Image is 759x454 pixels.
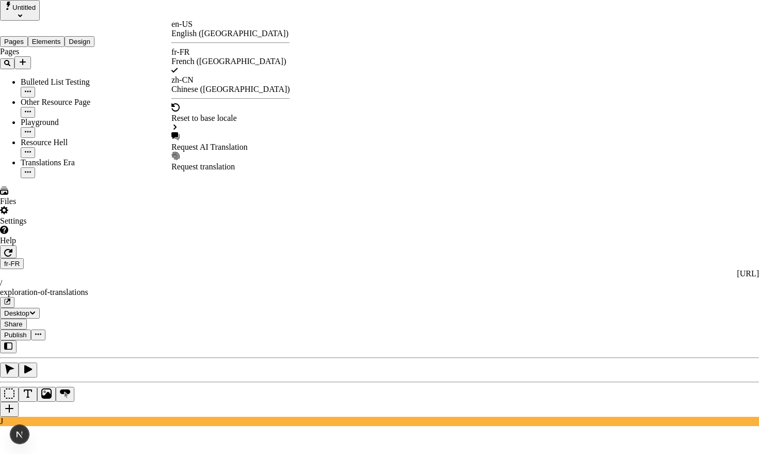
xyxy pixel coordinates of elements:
[4,8,151,18] p: Cookie Test Route
[171,20,290,171] div: Open locale picker
[171,57,290,66] div: French ([GEOGRAPHIC_DATA])
[171,162,290,171] div: Request translation
[171,85,290,94] div: Chinese ([GEOGRAPHIC_DATA])
[171,20,290,29] div: en-US
[171,143,290,152] div: Request AI Translation
[171,29,290,38] div: English ([GEOGRAPHIC_DATA])
[171,114,290,123] div: Reset to base locale
[171,48,290,57] div: fr-FR
[171,75,290,85] div: zh-CN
